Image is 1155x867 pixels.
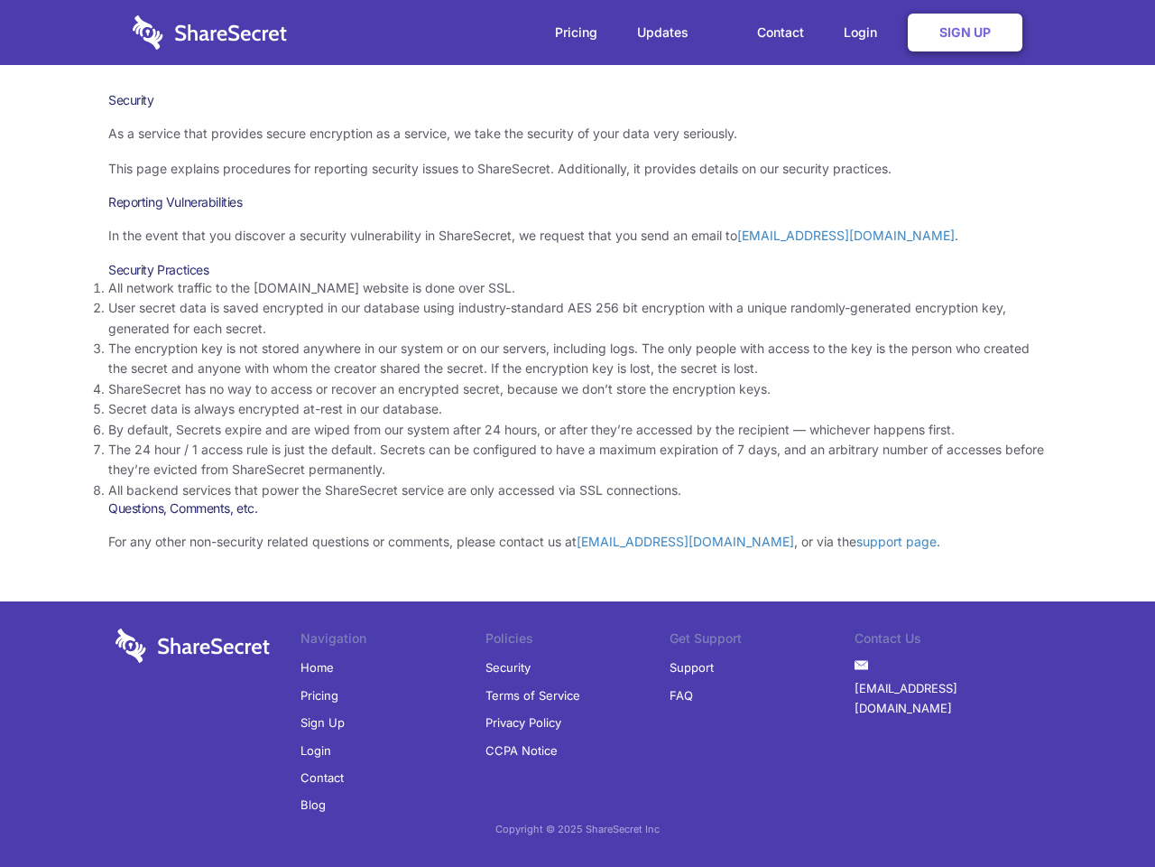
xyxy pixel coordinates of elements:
[108,420,1047,440] li: By default, Secrets expire and are wiped from our system after 24 hours, or after they’re accesse...
[108,278,1047,298] li: All network traffic to the [DOMAIN_NAME] website is done over SSL.
[115,629,270,663] img: logo-wordmark-white-trans-d4663122ce5f474addd5e946df7df03e33cb6a1c49d2221995e7729f52c070b2.svg
[133,15,287,50] img: logo-wordmark-white-trans-d4663122ce5f474addd5e946df7df03e33cb6a1c49d2221995e7729f52c070b2.svg
[300,737,331,764] a: Login
[108,399,1047,419] li: Secret data is always encrypted at-rest in our database.
[108,500,1047,517] h3: Questions, Comments, etc.
[537,5,615,61] a: Pricing
[108,480,1047,500] li: All backend services that power the ShareSecret service are only accessed via SSL connections.
[485,682,580,709] a: Terms of Service
[108,379,1047,399] li: ShareSecret has no way to access or recover an encrypted secret, because we don’t store the encry...
[577,534,794,549] a: [EMAIL_ADDRESS][DOMAIN_NAME]
[670,682,693,709] a: FAQ
[300,709,345,736] a: Sign Up
[108,339,1047,379] li: The encryption key is not stored anywhere in our system or on our servers, including logs. The on...
[108,92,1047,108] h1: Security
[108,124,1047,144] p: As a service that provides secure encryption as a service, we take the security of your data very...
[300,682,338,709] a: Pricing
[108,226,1047,246] p: In the event that you discover a security vulnerability in ShareSecret, we request that you send ...
[737,228,955,243] a: [EMAIL_ADDRESS][DOMAIN_NAME]
[108,440,1047,480] li: The 24 hour / 1 access rule is just the default. Secrets can be configured to have a maximum expi...
[108,298,1047,339] li: User secret data is saved encrypted in our database using industry-standard AES 256 bit encryptio...
[300,654,334,681] a: Home
[670,629,855,654] li: Get Support
[108,532,1047,552] p: For any other non-security related questions or comments, please contact us at , or via the .
[108,159,1047,179] p: This page explains procedures for reporting security issues to ShareSecret. Additionally, it prov...
[739,5,822,61] a: Contact
[300,764,344,791] a: Contact
[300,791,326,818] a: Blog
[855,629,1039,654] li: Contact Us
[108,262,1047,278] h3: Security Practices
[300,629,485,654] li: Navigation
[855,675,1039,722] a: [EMAIL_ADDRESS][DOMAIN_NAME]
[856,534,937,549] a: support page
[908,14,1022,51] a: Sign Up
[670,654,714,681] a: Support
[485,737,558,764] a: CCPA Notice
[485,629,670,654] li: Policies
[826,5,904,61] a: Login
[485,709,561,736] a: Privacy Policy
[485,654,531,681] a: Security
[108,194,1047,210] h3: Reporting Vulnerabilities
